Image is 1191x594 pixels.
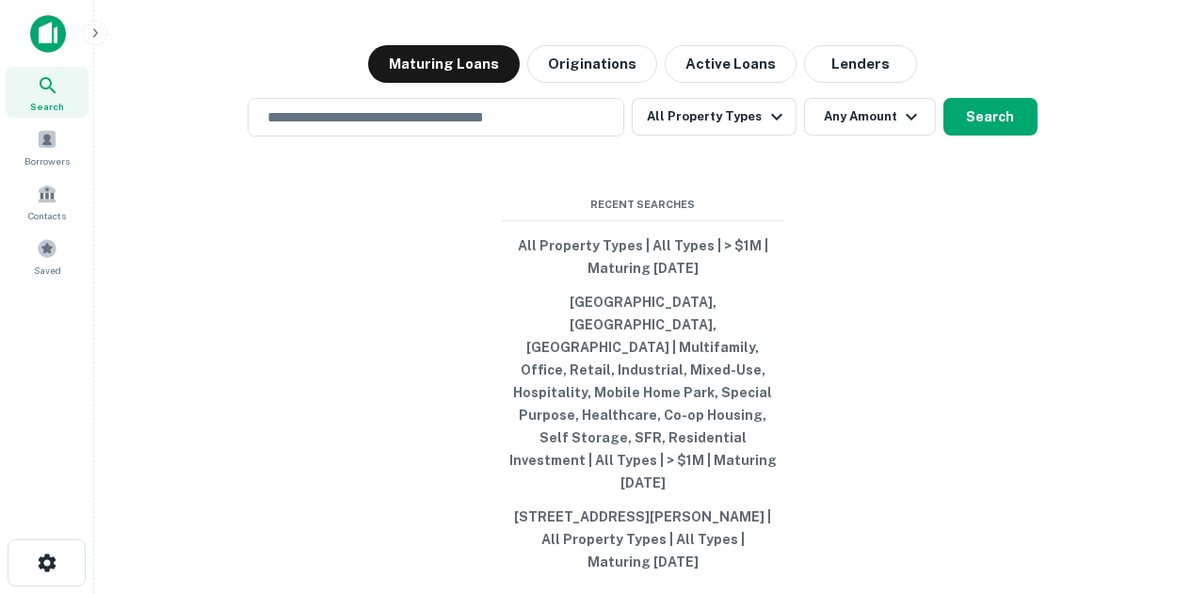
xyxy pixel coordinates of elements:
[804,98,936,136] button: Any Amount
[28,208,66,223] span: Contacts
[502,197,784,213] span: Recent Searches
[30,99,64,114] span: Search
[632,98,796,136] button: All Property Types
[1097,443,1191,534] iframe: Chat Widget
[6,231,89,281] a: Saved
[665,45,797,83] button: Active Loans
[6,121,89,172] a: Borrowers
[34,263,61,278] span: Saved
[30,15,66,53] img: capitalize-icon.png
[6,67,89,118] a: Search
[527,45,657,83] button: Originations
[6,176,89,227] a: Contacts
[943,98,1038,136] button: Search
[502,229,784,285] button: All Property Types | All Types | > $1M | Maturing [DATE]
[368,45,520,83] button: Maturing Loans
[24,153,70,169] span: Borrowers
[502,285,784,500] button: [GEOGRAPHIC_DATA], [GEOGRAPHIC_DATA], [GEOGRAPHIC_DATA] | Multifamily, Office, Retail, Industrial...
[804,45,917,83] button: Lenders
[502,500,784,579] button: [STREET_ADDRESS][PERSON_NAME] | All Property Types | All Types | Maturing [DATE]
